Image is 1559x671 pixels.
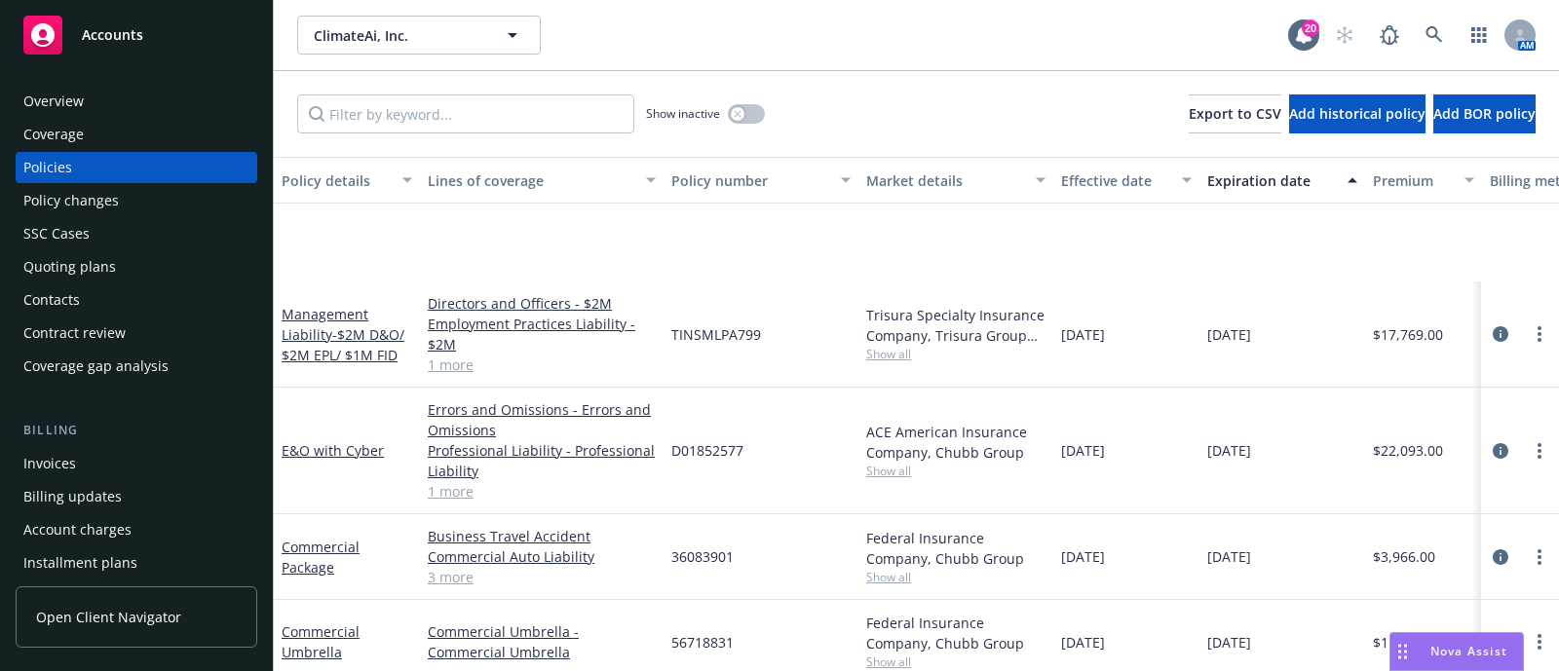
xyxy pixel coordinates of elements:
a: Management Liability [282,305,404,364]
button: Market details [858,157,1053,204]
a: more [1528,439,1551,463]
div: SSC Cases [23,218,90,249]
span: Show all [866,463,1046,479]
div: Effective date [1061,170,1170,191]
span: Add BOR policy [1433,104,1536,123]
button: Lines of coverage [420,157,664,204]
span: [DATE] [1207,440,1251,461]
span: $17,769.00 [1373,324,1443,345]
div: Federal Insurance Company, Chubb Group [866,528,1046,569]
a: Professional Liability - Professional Liability [428,440,656,481]
a: Employment Practices Liability - $2M [428,314,656,354]
button: Expiration date [1199,157,1365,204]
button: Premium [1365,157,1482,204]
a: Business Travel Accident [428,526,656,546]
div: Lines of coverage [428,170,634,191]
span: $1.00 [1373,632,1408,652]
a: Switch app [1460,16,1499,55]
span: Show all [866,653,1046,670]
button: Export to CSV [1189,94,1281,133]
span: [DATE] [1061,546,1105,567]
a: Commercial Umbrella - Commercial Umbrella [428,621,656,662]
span: Nova Assist [1430,643,1507,659]
div: Contacts [23,284,80,316]
a: SSC Cases [16,218,257,249]
div: Coverage [23,119,84,150]
div: Billing [16,421,257,440]
span: $3,966.00 [1373,546,1435,567]
a: Report a Bug [1370,16,1409,55]
span: [DATE] [1061,632,1105,652]
div: Premium [1373,170,1453,191]
div: Invoices [23,448,76,479]
span: Export to CSV [1189,104,1281,123]
span: D01852577 [671,440,743,461]
a: Coverage [16,119,257,150]
a: Policies [16,152,257,183]
span: Add historical policy [1289,104,1426,123]
button: Add BOR policy [1433,94,1536,133]
div: Trisura Specialty Insurance Company, Trisura Group Ltd., RT Specialty Insurance Services, LLC (RS... [866,305,1046,346]
a: more [1528,322,1551,346]
span: TINSMLPA799 [671,324,761,345]
span: Open Client Navigator [36,607,181,627]
a: Installment plans [16,547,257,578]
div: Account charges [23,514,132,545]
span: [DATE] [1207,546,1251,567]
div: Market details [866,170,1024,191]
a: circleInformation [1489,439,1512,463]
a: more [1528,545,1551,569]
a: more [1528,630,1551,653]
button: Policy number [664,157,858,204]
div: Drag to move [1390,633,1415,670]
span: Show inactive [646,105,720,122]
a: Billing updates [16,481,257,512]
span: Show all [866,569,1046,585]
div: 20 [1302,19,1319,37]
a: E&O with Cyber [282,441,384,460]
button: Effective date [1053,157,1199,204]
a: circleInformation [1489,322,1512,346]
a: Accounts [16,8,257,62]
span: [DATE] [1061,324,1105,345]
a: Quoting plans [16,251,257,282]
div: Policy number [671,170,829,191]
div: Contract review [23,317,126,349]
a: Directors and Officers - $2M [428,293,656,314]
a: Coverage gap analysis [16,351,257,382]
button: Policy details [274,157,420,204]
span: ClimateAi, Inc. [314,25,482,46]
div: Federal Insurance Company, Chubb Group [866,613,1046,653]
div: Installment plans [23,547,137,578]
div: Billing updates [23,481,122,512]
a: Commercial Umbrella [282,622,360,661]
button: Add historical policy [1289,94,1426,133]
span: 36083901 [671,546,734,567]
a: Start snowing [1325,16,1364,55]
span: [DATE] [1061,440,1105,461]
a: circleInformation [1489,630,1512,653]
div: Policy changes [23,185,119,216]
div: Policies [23,152,72,183]
span: Accounts [82,27,143,43]
a: Commercial Package [282,538,360,577]
input: Filter by keyword... [297,94,634,133]
a: 1 more [428,481,656,502]
a: Contract review [16,317,257,349]
button: Nova Assist [1389,632,1524,671]
a: Search [1415,16,1454,55]
div: Overview [23,86,84,117]
div: ACE American Insurance Company, Chubb Group [866,422,1046,463]
a: Policy changes [16,185,257,216]
span: $22,093.00 [1373,440,1443,461]
a: 3 more [428,567,656,587]
div: Coverage gap analysis [23,351,169,382]
span: [DATE] [1207,324,1251,345]
span: Show all [866,346,1046,362]
div: Expiration date [1207,170,1336,191]
a: Commercial Auto Liability [428,546,656,567]
div: Quoting plans [23,251,116,282]
div: Policy details [282,170,391,191]
button: ClimateAi, Inc. [297,16,541,55]
a: Account charges [16,514,257,545]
